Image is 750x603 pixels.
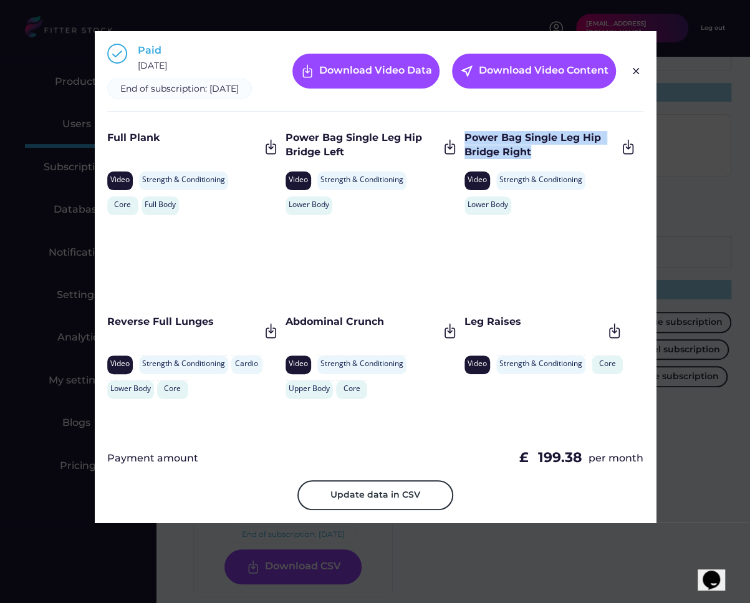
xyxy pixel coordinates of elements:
[110,359,130,369] div: Video
[107,405,280,490] iframe: Women's_Hormonal_Health_and_Nutrition_Part_1_-_The_Menstruation_Phase_by_Renata
[145,200,176,210] div: Full Body
[319,64,432,79] div: Download Video Data
[464,315,603,329] div: Leg Raises
[628,64,643,79] img: Group%201000002326.svg
[142,175,225,185] div: Strength & Conditioning
[289,384,330,394] div: Upper Body
[262,322,279,339] img: Frame.svg
[499,359,582,369] div: Strength & Conditioning
[589,451,643,465] div: per month
[107,131,260,145] div: Full Plank
[262,138,279,155] img: Frame.svg
[339,384,364,394] div: Core
[286,131,438,159] div: Power Bag Single Leg Hip Bridge Left
[320,359,403,369] div: Strength & Conditioning
[107,44,127,64] img: Group%201000002397.svg
[606,322,623,339] img: Frame.svg
[107,221,280,306] iframe: Women's_Hormonal_Health_and_Nutrition_Part_1_-_The_Menstruation_Phase_by_Renata
[286,315,438,329] div: Abdominal Crunch
[110,200,135,210] div: Core
[464,405,637,490] iframe: Women's_Hormonal_Health_and_Nutrition_Part_1_-_The_Menstruation_Phase_by_Renata
[464,221,623,306] iframe: Women's_Hormonal_Health_and_Nutrition_Part_1_-_The_Menstruation_Phase_by_Renata
[289,200,329,210] div: Lower Body
[289,359,308,369] div: Video
[138,60,167,72] div: [DATE]
[479,64,608,79] div: Download Video Content
[620,138,637,155] img: Frame.svg
[142,359,225,369] div: Strength & Conditioning
[110,384,151,394] div: Lower Body
[297,480,453,510] button: Update data in CSV
[464,131,617,159] div: Power Bag Single Leg Hip Bridge Right
[441,322,458,339] img: Frame.svg
[441,138,458,155] img: Frame.svg
[107,315,260,329] div: Reverse Full Lunges
[160,384,185,394] div: Core
[300,64,315,79] img: Frame%20%287%29.svg
[538,448,582,468] div: 199.38
[468,175,487,185] div: Video
[234,359,259,369] div: Cardio
[459,64,474,79] button: near_me
[698,553,738,591] iframe: chat widget
[107,451,198,465] div: Payment amount
[468,200,508,210] div: Lower Body
[289,175,308,185] div: Video
[138,44,161,57] div: Paid
[595,359,620,369] div: Core
[120,83,239,95] div: End of subscription: [DATE]
[286,221,458,306] iframe: Women's_Hormonal_Health_and_Nutrition_Part_1_-_The_Menstruation_Phase_by_Renata
[110,175,130,185] div: Video
[468,359,487,369] div: Video
[320,175,403,185] div: Strength & Conditioning
[286,405,458,490] iframe: Women's_Hormonal_Health_and_Nutrition_Part_1_-_The_Menstruation_Phase_by_Renata
[519,448,532,468] div: £
[499,175,582,185] div: Strength & Conditioning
